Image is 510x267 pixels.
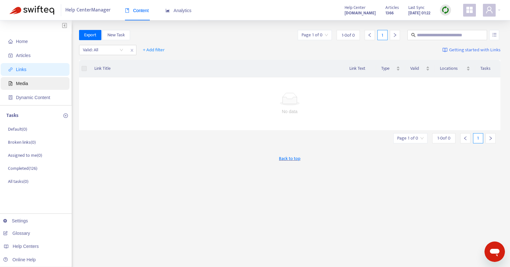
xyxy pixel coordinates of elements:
button: Export [79,30,101,40]
span: Locations [440,65,465,72]
th: Tasks [475,60,500,77]
th: Type [376,60,405,77]
span: Help Center Manager [65,4,111,16]
a: Glossary [3,231,30,236]
p: Assigned to me ( 0 ) [8,152,42,159]
p: Tasks [6,112,18,119]
button: unordered-list [489,30,499,40]
span: account-book [8,53,13,58]
a: [DOMAIN_NAME] [345,9,376,17]
span: right [393,33,397,37]
th: Valid [405,60,435,77]
div: 1 [377,30,388,40]
strong: 1366 [385,10,394,17]
span: Links [16,67,26,72]
div: 1 [473,133,483,143]
span: left [368,33,372,37]
a: Getting started with Links [442,45,500,55]
span: link [8,67,13,72]
span: book [125,8,129,13]
span: Articles [385,4,399,11]
span: Last Sync [408,4,425,11]
img: image-link [442,47,448,53]
img: sync.dc5367851b00ba804db3.png [441,6,449,14]
div: No data [87,108,493,115]
span: container [8,95,13,100]
p: Completed ( 126 ) [8,165,37,172]
span: Analytics [165,8,192,13]
span: + Add filter [143,46,165,54]
span: Valid [410,65,425,72]
span: file-image [8,81,13,86]
span: plus-circle [63,113,68,118]
span: right [488,136,493,141]
p: Broken links ( 0 ) [8,139,36,146]
span: Home [16,39,28,44]
span: 1 - 0 of 0 [342,32,355,39]
span: 1 - 0 of 0 [437,135,450,141]
strong: [DOMAIN_NAME] [345,10,376,17]
span: Help Centers [13,244,39,249]
span: Media [16,81,28,86]
span: unordered-list [492,32,497,37]
strong: [DATE] 01:22 [408,10,430,17]
span: area-chart [165,8,170,13]
span: user [485,6,493,14]
span: Getting started with Links [449,47,500,54]
th: Locations [435,60,476,77]
span: Help Center [345,4,366,11]
a: Online Help [3,257,36,262]
button: + Add filter [138,45,170,55]
span: search [411,33,416,37]
span: New Task [107,32,125,39]
p: Default ( 0 ) [8,126,27,133]
span: Export [84,32,96,39]
p: All tasks ( 0 ) [8,178,28,185]
span: Back to top [279,155,300,162]
iframe: Button to launch messaging window, conversation in progress [484,242,505,262]
span: left [463,136,468,141]
th: Link Text [344,60,376,77]
th: Link Title [89,60,344,77]
a: Settings [3,218,28,223]
span: close [128,47,136,54]
span: Type [381,65,395,72]
span: home [8,39,13,44]
span: Content [125,8,149,13]
img: Swifteq [10,6,54,15]
span: appstore [466,6,473,14]
span: Articles [16,53,31,58]
button: New Task [102,30,130,40]
span: Dynamic Content [16,95,50,100]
